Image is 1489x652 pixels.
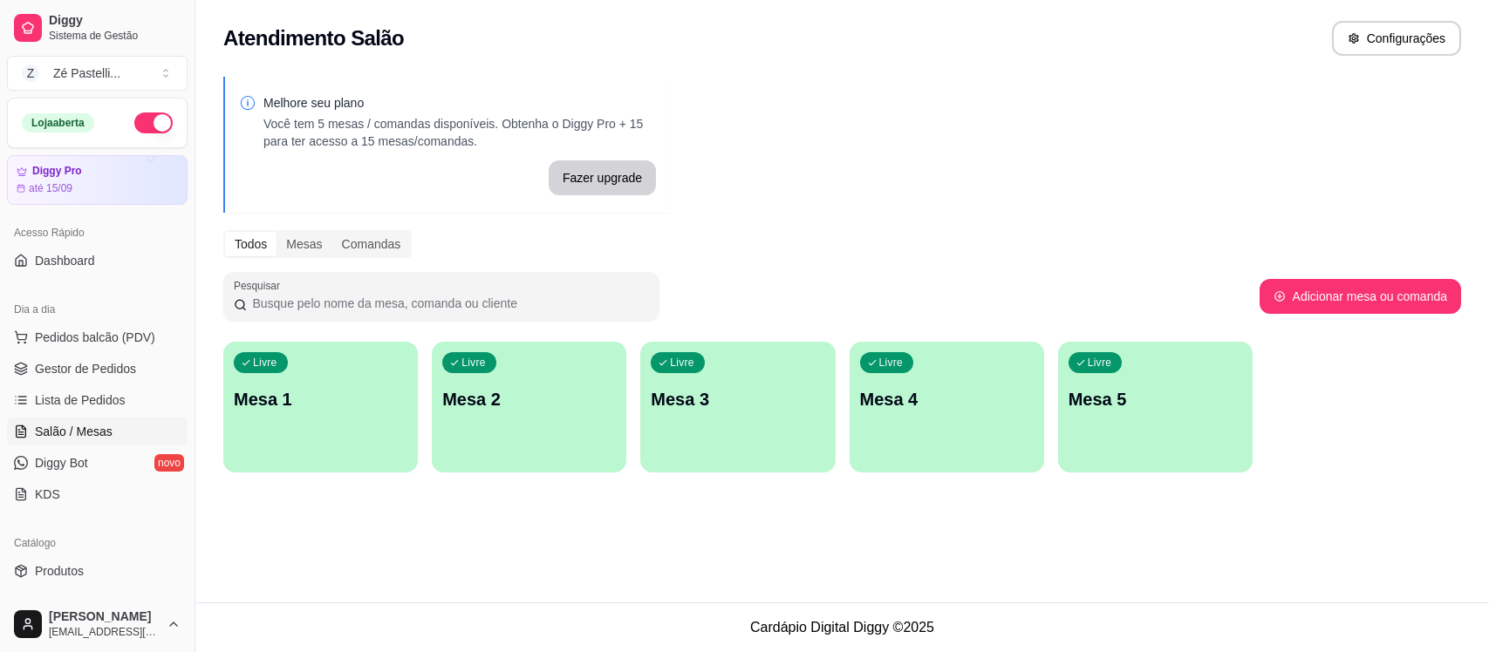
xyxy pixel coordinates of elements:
button: LivreMesa 2 [432,342,626,472]
span: Salão / Mesas [35,423,113,440]
p: Mesa 3 [651,387,824,411]
button: LivreMesa 3 [640,342,835,472]
button: Pedidos balcão (PDV) [7,323,188,351]
a: Lista de Pedidos [7,386,188,414]
button: LivreMesa 4 [850,342,1044,472]
label: Pesquisar [234,278,286,293]
span: [PERSON_NAME] [49,609,160,625]
button: [PERSON_NAME][EMAIL_ADDRESS][DOMAIN_NAME] [7,603,188,645]
div: Comandas [332,232,411,256]
div: Todos [225,232,277,256]
span: Pedidos balcão (PDV) [35,329,155,346]
div: Mesas [277,232,331,256]
div: Zé Pastelli ... [53,65,120,82]
span: Gestor de Pedidos [35,360,136,377]
a: DiggySistema de Gestão [7,7,188,49]
button: Alterar Status [134,112,173,133]
input: Pesquisar [247,295,649,312]
div: Loja aberta [22,113,94,132]
button: LivreMesa 5 [1058,342,1253,472]
p: Mesa 5 [1069,387,1242,411]
p: Você tem 5 mesas / comandas disponíveis. Obtenha o Diggy Pro + 15 para ter acesso a 15 mesas/coma... [263,115,656,150]
p: Livre [461,356,486,370]
span: KDS [35,486,60,503]
p: Mesa 1 [234,387,407,411]
a: Diggy Botnovo [7,449,188,477]
p: Mesa 4 [860,387,1034,411]
h2: Atendimento Salão [223,24,404,52]
p: Mesa 2 [442,387,616,411]
a: Produtos [7,557,188,585]
a: Dashboard [7,247,188,275]
span: Complementos [35,594,117,611]
span: Produtos [35,562,84,580]
button: Fazer upgrade [549,160,656,195]
article: Diggy Pro [32,165,82,178]
div: Dia a dia [7,295,188,323]
a: Complementos [7,588,188,616]
span: Sistema de Gestão [49,29,181,43]
a: Salão / Mesas [7,418,188,445]
a: KDS [7,480,188,508]
p: Livre [879,356,904,370]
span: Z [22,65,39,82]
footer: Cardápio Digital Diggy © 2025 [195,602,1489,652]
button: LivreMesa 1 [223,342,418,472]
span: Dashboard [35,252,95,269]
button: Configurações [1332,21,1461,56]
a: Diggy Proaté 15/09 [7,155,188,205]
p: Livre [670,356,694,370]
p: Melhore seu plano [263,94,656,112]
span: [EMAIL_ADDRESS][DOMAIN_NAME] [49,625,160,639]
article: até 15/09 [29,181,72,195]
span: Diggy Bot [35,454,88,472]
span: Lista de Pedidos [35,391,126,409]
div: Acesso Rápido [7,219,188,247]
a: Gestor de Pedidos [7,355,188,383]
button: Adicionar mesa ou comanda [1260,279,1461,314]
p: Livre [1088,356,1112,370]
p: Livre [253,356,277,370]
div: Catálogo [7,529,188,557]
span: Diggy [49,13,181,29]
button: Select a team [7,56,188,91]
